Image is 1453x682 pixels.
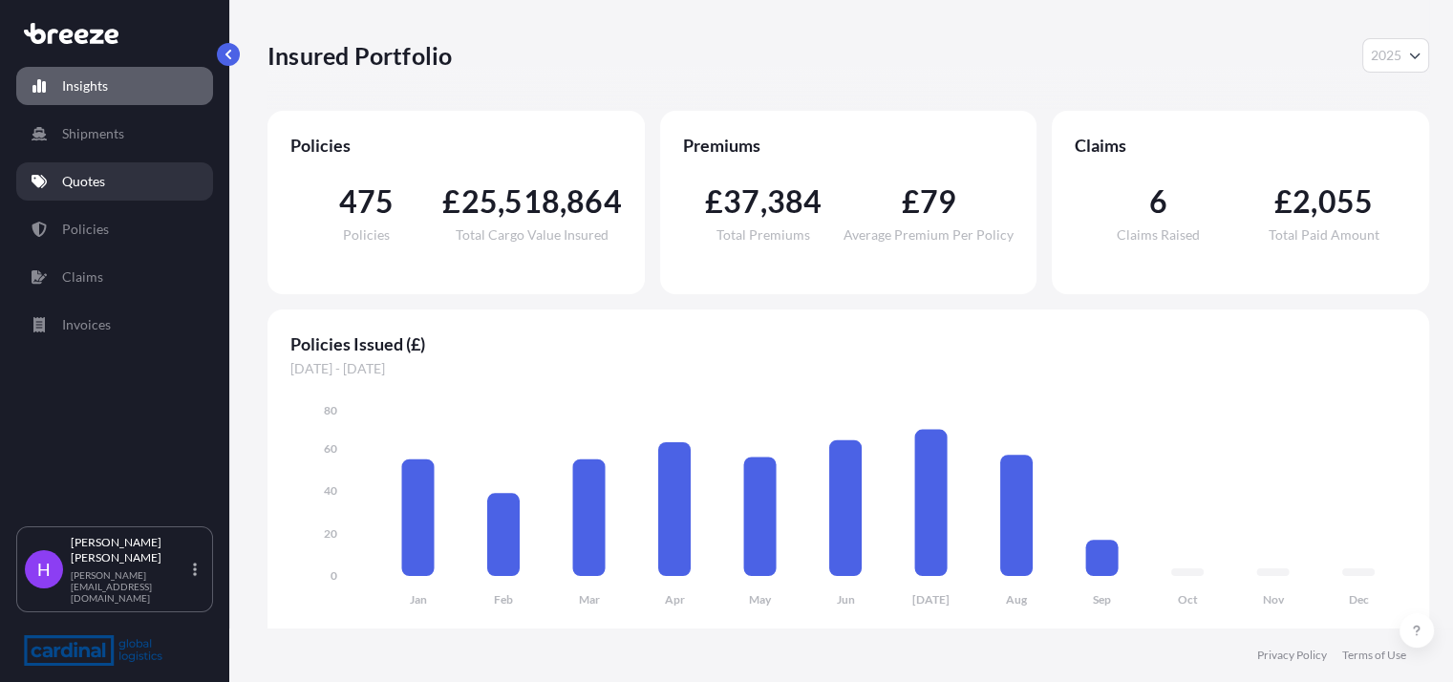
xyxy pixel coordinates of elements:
a: Policies [16,210,213,248]
tspan: Mar [579,592,600,607]
span: , [498,186,504,217]
p: Claims [62,267,103,287]
tspan: Jun [837,592,855,607]
p: [PERSON_NAME] [PERSON_NAME] [71,535,189,565]
span: 2 [1293,186,1311,217]
span: , [1311,186,1317,217]
span: [DATE] - [DATE] [290,359,1406,378]
p: Insured Portfolio [267,40,452,71]
p: [PERSON_NAME][EMAIL_ADDRESS][DOMAIN_NAME] [71,569,189,604]
span: Total Premiums [716,228,810,242]
span: Claims Raised [1117,228,1200,242]
span: £ [705,186,723,217]
span: 475 [339,186,395,217]
p: Policies [62,220,109,239]
span: , [560,186,566,217]
span: Total Paid Amount [1268,228,1378,242]
span: Policies [343,228,390,242]
p: Insights [62,76,108,96]
p: Invoices [62,315,111,334]
span: 6 [1148,186,1166,217]
a: Quotes [16,162,213,201]
span: 864 [566,186,622,217]
tspan: Feb [494,592,513,607]
span: 79 [920,186,956,217]
a: Shipments [16,115,213,153]
img: organization-logo [24,635,162,666]
span: H [37,560,51,579]
span: 518 [504,186,560,217]
tspan: Apr [665,592,685,607]
tspan: Nov [1263,592,1285,607]
span: Premiums [683,134,1015,157]
a: Insights [16,67,213,105]
span: £ [442,186,460,217]
a: Privacy Policy [1257,648,1327,663]
span: Policies Issued (£) [290,332,1406,355]
span: Average Premium Per Policy [844,228,1014,242]
a: Terms of Use [1342,648,1406,663]
tspan: Dec [1349,592,1369,607]
span: £ [1274,186,1293,217]
tspan: 40 [324,483,337,498]
span: 37 [723,186,759,217]
span: 384 [767,186,823,217]
span: 055 [1317,186,1373,217]
tspan: Aug [1006,592,1028,607]
span: £ [902,186,920,217]
span: Claims [1075,134,1406,157]
tspan: 20 [324,526,337,541]
tspan: [DATE] [912,592,950,607]
span: 2025 [1371,46,1401,65]
span: Total Cargo Value Insured [456,228,609,242]
tspan: Sep [1093,592,1111,607]
span: Policies [290,134,622,157]
a: Claims [16,258,213,296]
tspan: Oct [1178,592,1198,607]
button: Year Selector [1362,38,1429,73]
span: 25 [461,186,498,217]
tspan: Jan [410,592,427,607]
tspan: 80 [324,403,337,417]
p: Shipments [62,124,124,143]
tspan: May [749,592,772,607]
tspan: 0 [331,568,337,583]
p: Quotes [62,172,105,191]
tspan: 60 [324,441,337,456]
a: Invoices [16,306,213,344]
span: , [759,186,766,217]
